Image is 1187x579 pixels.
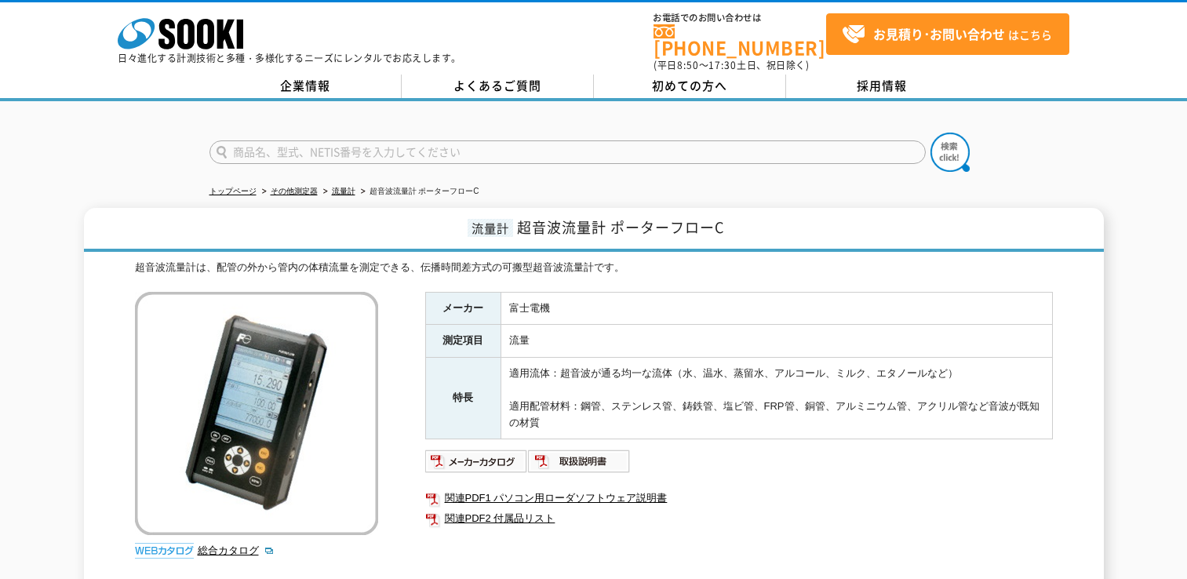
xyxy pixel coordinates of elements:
a: その他測定器 [271,187,318,195]
p: 日々進化する計測技術と多種・多様化するニーズにレンタルでお応えします。 [118,53,461,63]
img: 取扱説明書 [528,449,631,474]
a: 流量計 [332,187,355,195]
input: 商品名、型式、NETIS番号を入力してください [209,140,926,164]
a: 採用情報 [786,75,978,98]
img: メーカーカタログ [425,449,528,474]
td: 流量 [501,325,1052,358]
a: 関連PDF2 付属品リスト [425,508,1053,529]
td: 適用流体：超音波が通る均一な流体（水、温水、蒸留水、アルコール、ミルク、エタノールなど） 適用配管材料：鋼管、ステンレス管、鋳鉄管、塩ビ管、FRP管、銅管、アルミニウム管、アクリル管など音波が既... [501,358,1052,439]
a: よくあるご質問 [402,75,594,98]
li: 超音波流量計 ポーターフローC [358,184,479,200]
td: 富士電機 [501,292,1052,325]
a: 関連PDF1 パソコン用ローダソフトウェア説明書 [425,488,1053,508]
img: btn_search.png [930,133,970,172]
th: メーカー [425,292,501,325]
th: 測定項目 [425,325,501,358]
span: 8:50 [677,58,699,72]
a: トップページ [209,187,257,195]
a: 初めての方へ [594,75,786,98]
a: 総合カタログ [198,544,275,556]
span: 超音波流量計 ポーターフローC [517,217,724,238]
a: お見積り･お問い合わせはこちら [826,13,1069,55]
a: 取扱説明書 [528,460,631,472]
a: メーカーカタログ [425,460,528,472]
span: お電話でのお問い合わせは [654,13,826,23]
a: 企業情報 [209,75,402,98]
strong: お見積り･お問い合わせ [873,24,1005,43]
img: 超音波流量計 ポーターフローC [135,292,378,535]
span: 17:30 [708,58,737,72]
span: (平日 ～ 土日、祝日除く) [654,58,809,72]
div: 超音波流量計は、配管の外から管内の体積流量を測定できる、伝播時間差方式の可搬型超音波流量計です。 [135,260,1053,276]
th: 特長 [425,358,501,439]
img: webカタログ [135,543,194,559]
span: はこちら [842,23,1052,46]
a: [PHONE_NUMBER] [654,24,826,56]
span: 流量計 [468,219,513,237]
span: 初めての方へ [652,77,727,94]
